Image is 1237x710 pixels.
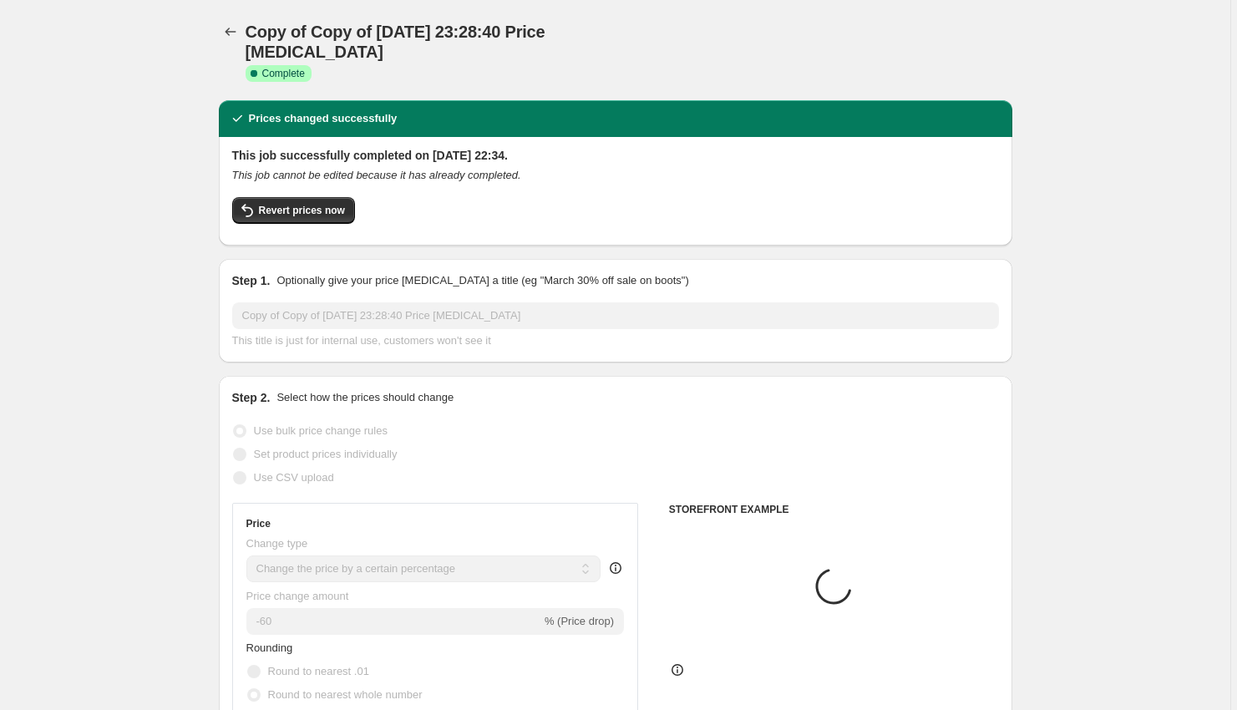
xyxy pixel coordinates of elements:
[246,23,545,61] span: Copy of Copy of [DATE] 23:28:40 Price [MEDICAL_DATA]
[254,448,398,460] span: Set product prices individually
[669,503,999,516] h6: STOREFRONT EXAMPLE
[246,537,308,550] span: Change type
[254,471,334,484] span: Use CSV upload
[249,110,398,127] h2: Prices changed successfully
[232,389,271,406] h2: Step 2.
[246,642,293,654] span: Rounding
[268,665,369,677] span: Round to nearest .01
[607,560,624,576] div: help
[276,389,454,406] p: Select how the prices should change
[232,169,521,181] i: This job cannot be edited because it has already completed.
[232,334,491,347] span: This title is just for internal use, customers won't see it
[246,517,271,530] h3: Price
[219,20,242,43] button: Price change jobs
[545,615,614,627] span: % (Price drop)
[232,147,999,164] h2: This job successfully completed on [DATE] 22:34.
[276,272,688,289] p: Optionally give your price [MEDICAL_DATA] a title (eg "March 30% off sale on boots")
[259,204,345,217] span: Revert prices now
[232,272,271,289] h2: Step 1.
[232,302,999,329] input: 30% off holiday sale
[254,424,388,437] span: Use bulk price change rules
[268,688,423,701] span: Round to nearest whole number
[246,608,541,635] input: -15
[262,67,305,80] span: Complete
[232,197,355,224] button: Revert prices now
[246,590,349,602] span: Price change amount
